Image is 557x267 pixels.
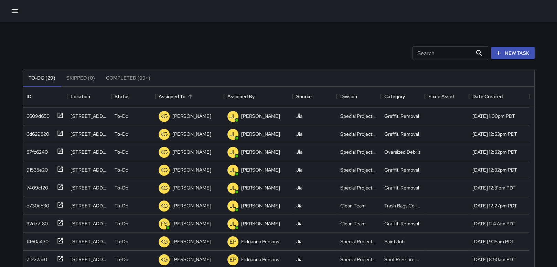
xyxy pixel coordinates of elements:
[241,238,279,245] p: Eldrianna Persons
[160,184,168,192] p: KG
[296,184,302,191] div: Jia
[115,220,128,227] p: To-Do
[472,238,514,245] div: 9/26/2025, 9:15am PDT
[172,184,211,191] p: [PERSON_NAME]
[241,220,280,227] p: [PERSON_NAME]
[229,112,236,121] p: JL
[340,131,377,137] div: Special Projects Team
[160,238,168,246] p: KG
[472,220,516,227] div: 9/26/2025, 11:47am PDT
[115,113,128,120] p: To-Do
[472,148,517,155] div: 9/26/2025, 12:52pm PDT
[172,238,211,245] p: [PERSON_NAME]
[469,87,529,106] div: Date Created
[67,87,111,106] div: Location
[296,148,302,155] div: Jia
[160,202,168,210] p: KG
[340,87,357,106] div: Division
[241,166,280,173] p: [PERSON_NAME]
[229,220,236,228] p: JL
[472,131,517,137] div: 9/26/2025, 12:53pm PDT
[172,113,211,120] p: [PERSON_NAME]
[241,148,280,155] p: [PERSON_NAME]
[384,113,419,120] div: Graffiti Removal
[71,220,108,227] div: 11 Spear Street
[161,220,168,228] p: FS
[24,164,48,173] div: 91535e20
[296,113,302,120] div: Jia
[24,199,49,209] div: e730d530
[340,238,377,245] div: Special Projects Team
[340,256,377,263] div: Special Projects Team
[160,256,168,264] p: KG
[241,202,280,209] p: [PERSON_NAME]
[296,87,312,106] div: Source
[160,130,168,138] p: KG
[472,256,516,263] div: 9/26/2025, 8:50am PDT
[23,70,61,86] button: To-Do (29)
[384,220,419,227] div: Graffiti Removal
[241,113,280,120] p: [PERSON_NAME]
[293,87,337,106] div: Source
[24,128,49,137] div: 6d629820
[172,148,211,155] p: [PERSON_NAME]
[229,256,236,264] p: EP
[384,238,405,245] div: Paint Job
[340,220,366,227] div: Clean Team
[71,87,90,106] div: Location
[296,166,302,173] div: Jia
[155,87,224,106] div: Assigned To
[337,87,381,106] div: Division
[26,87,31,106] div: ID
[115,238,128,245] p: To-Do
[24,146,48,155] div: 57fc6240
[115,184,128,191] p: To-Do
[71,202,108,209] div: 537 Sacramento Street
[227,87,255,106] div: Assigned By
[340,166,377,173] div: Special Projects Team
[229,202,236,210] p: JL
[24,110,50,120] div: 6609d650
[296,256,302,263] div: Jia
[384,87,405,106] div: Category
[340,148,377,155] div: Special Projects Team
[296,131,302,137] div: Jia
[71,238,108,245] div: 475 Market Street
[340,202,366,209] div: Clean Team
[61,70,100,86] button: Skipped (0)
[71,256,108,263] div: 690 Geary Street
[172,256,211,263] p: [PERSON_NAME]
[111,87,155,106] div: Status
[384,202,421,209] div: Trash Bags Collected
[71,184,108,191] div: 537 Sacramento Street
[172,131,211,137] p: [PERSON_NAME]
[381,87,425,106] div: Category
[115,202,128,209] p: To-Do
[472,166,517,173] div: 9/26/2025, 12:32pm PDT
[340,113,377,120] div: Special Projects Team
[296,202,302,209] div: Jia
[472,113,515,120] div: 9/26/2025, 1:00pm PDT
[384,131,419,137] div: Graffiti Removal
[160,166,168,174] p: KG
[172,220,211,227] p: [PERSON_NAME]
[23,87,67,106] div: ID
[71,166,108,173] div: 345 Sansome Street
[472,184,516,191] div: 9/26/2025, 12:31pm PDT
[160,148,168,156] p: KG
[224,87,293,106] div: Assigned By
[425,87,469,106] div: Fixed Asset
[115,166,128,173] p: To-Do
[24,217,48,227] div: 32d77f80
[340,184,377,191] div: Special Projects Team
[24,182,48,191] div: 7409cf20
[71,148,108,155] div: 824 Montgomery Street
[296,238,302,245] div: Jia
[172,202,211,209] p: [PERSON_NAME]
[241,256,279,263] p: Eldrianna Persons
[472,202,517,209] div: 9/26/2025, 12:27pm PDT
[100,70,156,86] button: Completed (99+)
[24,235,49,245] div: f460a430
[172,166,211,173] p: [PERSON_NAME]
[229,148,236,156] p: JL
